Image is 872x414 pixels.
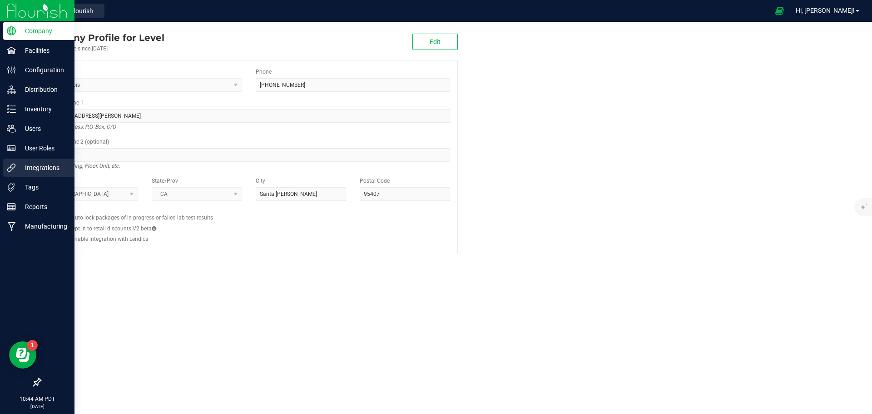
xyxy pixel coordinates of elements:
[7,144,16,153] inline-svg: User Roles
[7,46,16,55] inline-svg: Facilities
[16,123,70,134] p: Users
[16,25,70,36] p: Company
[16,162,70,173] p: Integrations
[412,34,458,50] button: Edit
[48,109,450,123] input: Address
[4,395,70,403] p: 10:44 AM PDT
[71,224,156,233] label: Opt in to retail discounts V2 beta
[16,182,70,193] p: Tags
[71,214,213,222] label: Auto-lock packages of in-progress or failed lab test results
[9,341,36,369] iframe: Resource center
[360,177,390,185] label: Postal Code
[152,177,178,185] label: State/Prov
[40,45,164,53] div: Account active since [DATE]
[16,65,70,75] p: Configuration
[40,31,164,45] div: Level
[7,105,16,114] inline-svg: Inventory
[71,235,149,243] label: Enable integration with Lendica
[7,222,16,231] inline-svg: Manufacturing
[48,138,109,146] label: Address Line 2 (optional)
[16,84,70,95] p: Distribution
[48,160,120,171] i: Suite, Building, Floor, Unit, etc.
[7,65,16,75] inline-svg: Configuration
[7,26,16,35] inline-svg: Company
[27,340,38,351] iframe: Resource center unread badge
[7,85,16,94] inline-svg: Distribution
[256,68,272,76] label: Phone
[256,78,450,92] input: (123) 456-7890
[360,187,450,201] input: Postal Code
[256,177,265,185] label: City
[48,148,450,162] input: Suite, Building, Unit, etc.
[7,183,16,192] inline-svg: Tags
[7,124,16,133] inline-svg: Users
[16,221,70,232] p: Manufacturing
[796,7,855,14] span: Hi, [PERSON_NAME]!
[256,187,346,201] input: City
[7,163,16,172] inline-svg: Integrations
[4,403,70,410] p: [DATE]
[16,143,70,154] p: User Roles
[48,121,116,132] i: Street address, P.O. Box, C/O
[769,2,790,20] span: Open Ecommerce Menu
[16,45,70,56] p: Facilities
[430,38,441,45] span: Edit
[7,202,16,211] inline-svg: Reports
[48,208,450,214] h2: Configs
[16,201,70,212] p: Reports
[16,104,70,115] p: Inventory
